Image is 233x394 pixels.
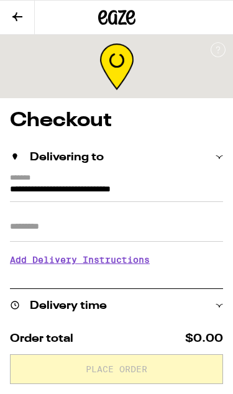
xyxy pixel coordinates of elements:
span: Place Order [86,365,147,373]
h2: Delivery time [30,300,107,311]
button: Place Order [10,354,223,384]
span: Order total [10,333,73,344]
h1: Checkout [10,111,223,131]
span: $0.00 [185,333,223,344]
h3: Add Delivery Instructions [10,245,223,274]
h2: Delivering to [30,152,104,163]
